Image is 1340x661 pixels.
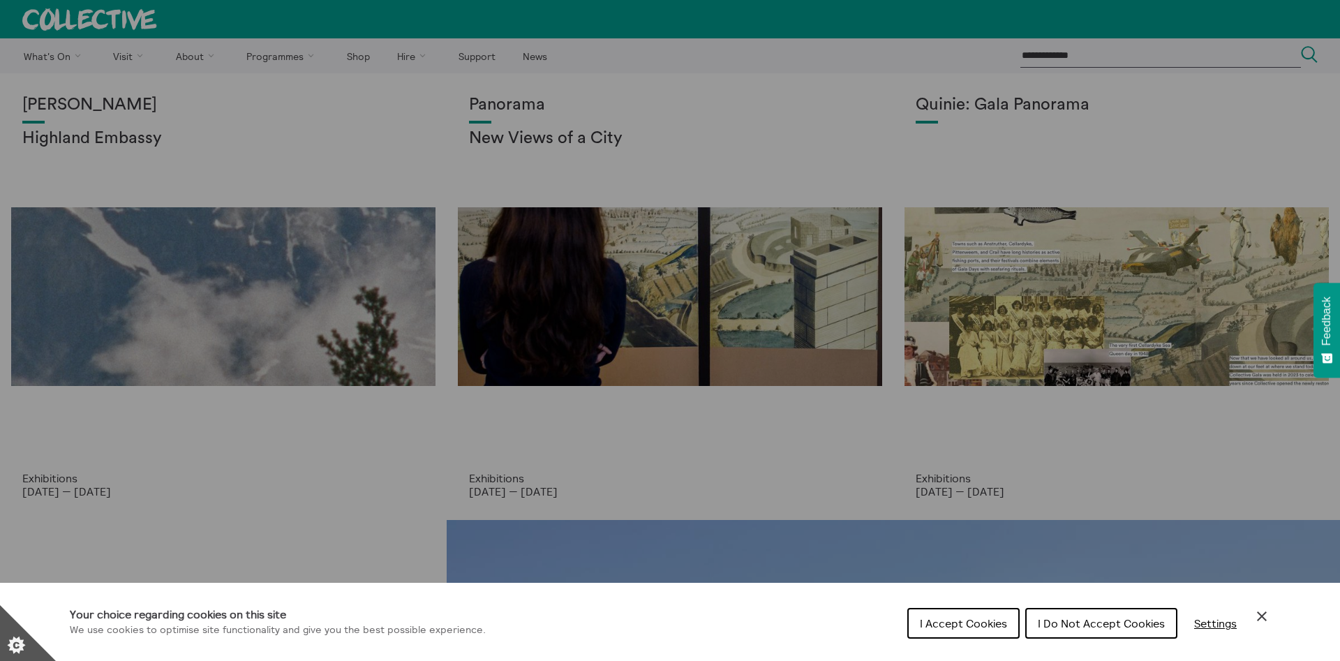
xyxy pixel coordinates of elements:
[1183,609,1248,637] button: Settings
[920,616,1007,630] span: I Accept Cookies
[1320,297,1333,346] span: Feedback
[70,606,486,623] h1: Your choice regarding cookies on this site
[907,608,1020,639] button: I Accept Cookies
[1194,616,1237,630] span: Settings
[1313,283,1340,378] button: Feedback - Show survey
[70,623,486,638] p: We use cookies to optimise site functionality and give you the best possible experience.
[1025,608,1177,639] button: I Do Not Accept Cookies
[1038,616,1165,630] span: I Do Not Accept Cookies
[1253,608,1270,625] button: Close Cookie Control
